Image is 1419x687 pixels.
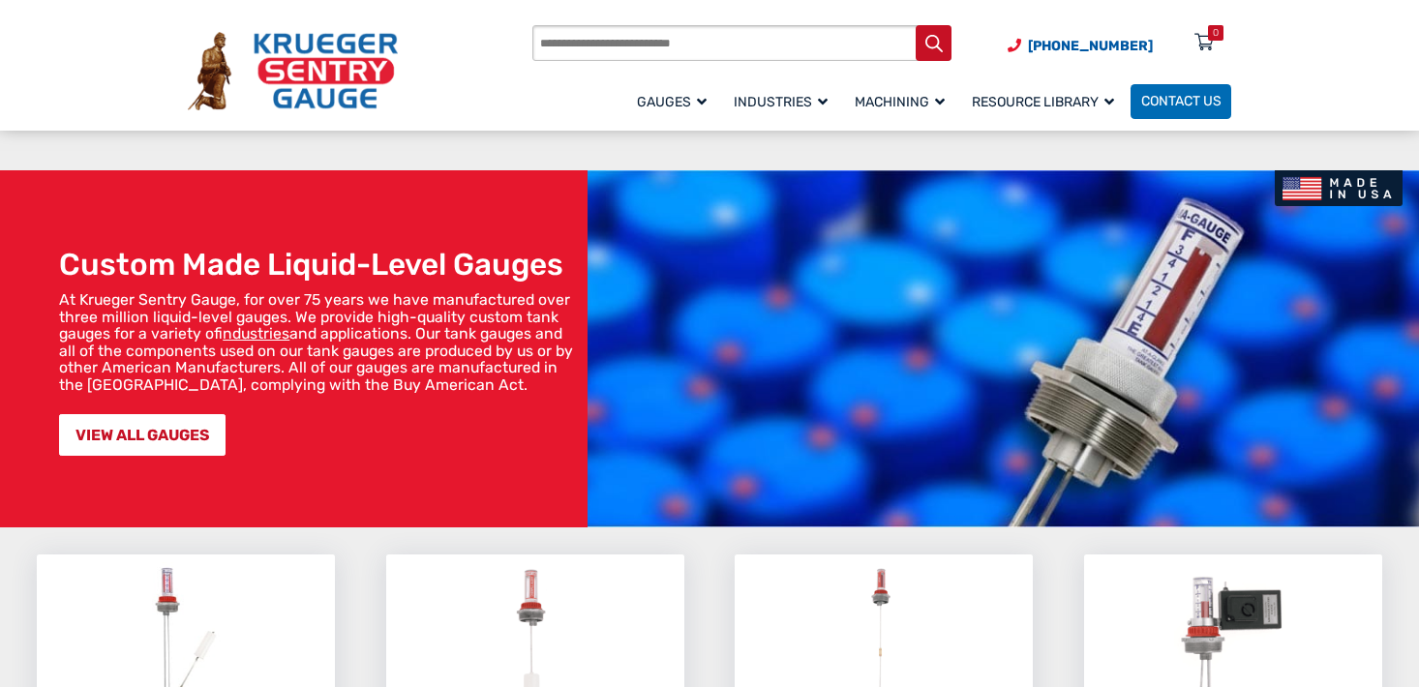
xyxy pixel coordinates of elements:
[1008,36,1153,56] a: Phone Number (920) 434-8860
[723,81,844,121] a: Industries
[223,324,289,343] a: industries
[188,32,398,109] img: Krueger Sentry Gauge
[1213,25,1219,41] div: 0
[59,291,579,393] p: At Krueger Sentry Gauge, for over 75 years we have manufactured over three million liquid-level g...
[626,81,723,121] a: Gauges
[1141,94,1222,110] span: Contact Us
[972,94,1114,110] span: Resource Library
[1275,170,1402,206] img: Made In USA
[59,414,226,456] a: VIEW ALL GAUGES
[59,247,579,284] h1: Custom Made Liquid-Level Gauges
[844,81,961,121] a: Machining
[961,81,1131,121] a: Resource Library
[855,94,945,110] span: Machining
[734,94,828,110] span: Industries
[1028,38,1153,54] span: [PHONE_NUMBER]
[1131,84,1231,119] a: Contact Us
[637,94,707,110] span: Gauges
[588,170,1419,527] img: bg_hero_bannerksentry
